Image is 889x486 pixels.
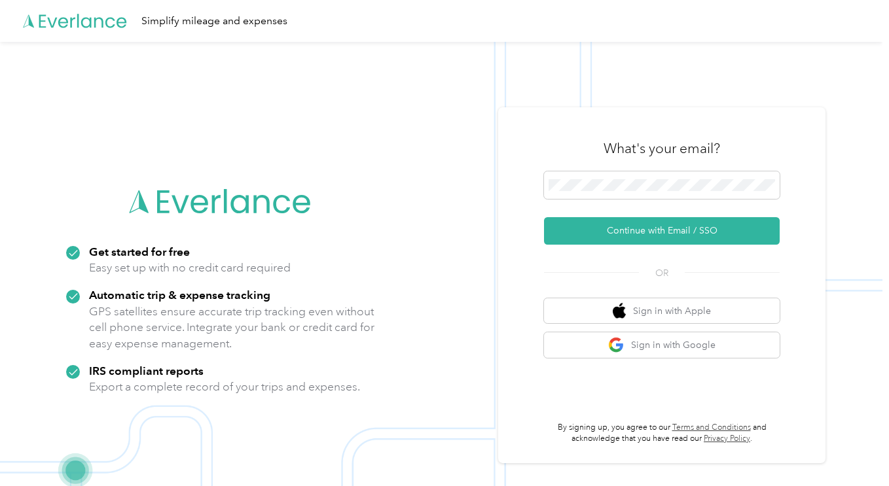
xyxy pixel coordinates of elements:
[89,364,204,377] strong: IRS compliant reports
[544,298,780,324] button: apple logoSign in with Apple
[613,303,626,319] img: apple logo
[704,434,750,443] a: Privacy Policy
[608,337,625,353] img: google logo
[544,217,780,245] button: Continue with Email / SSO
[544,332,780,358] button: google logoSign in with Google
[141,13,287,29] div: Simplify mileage and expenses
[639,266,685,280] span: OR
[89,379,360,395] p: Export a complete record of your trips and expenses.
[89,260,291,276] p: Easy set up with no credit card required
[89,304,375,352] p: GPS satellites ensure accurate trip tracking even without cell phone service. Integrate your bank...
[604,139,720,158] h3: What's your email?
[89,288,270,302] strong: Automatic trip & expense tracking
[544,422,780,445] p: By signing up, you agree to our and acknowledge that you have read our .
[672,423,751,432] a: Terms and Conditions
[89,245,190,258] strong: Get started for free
